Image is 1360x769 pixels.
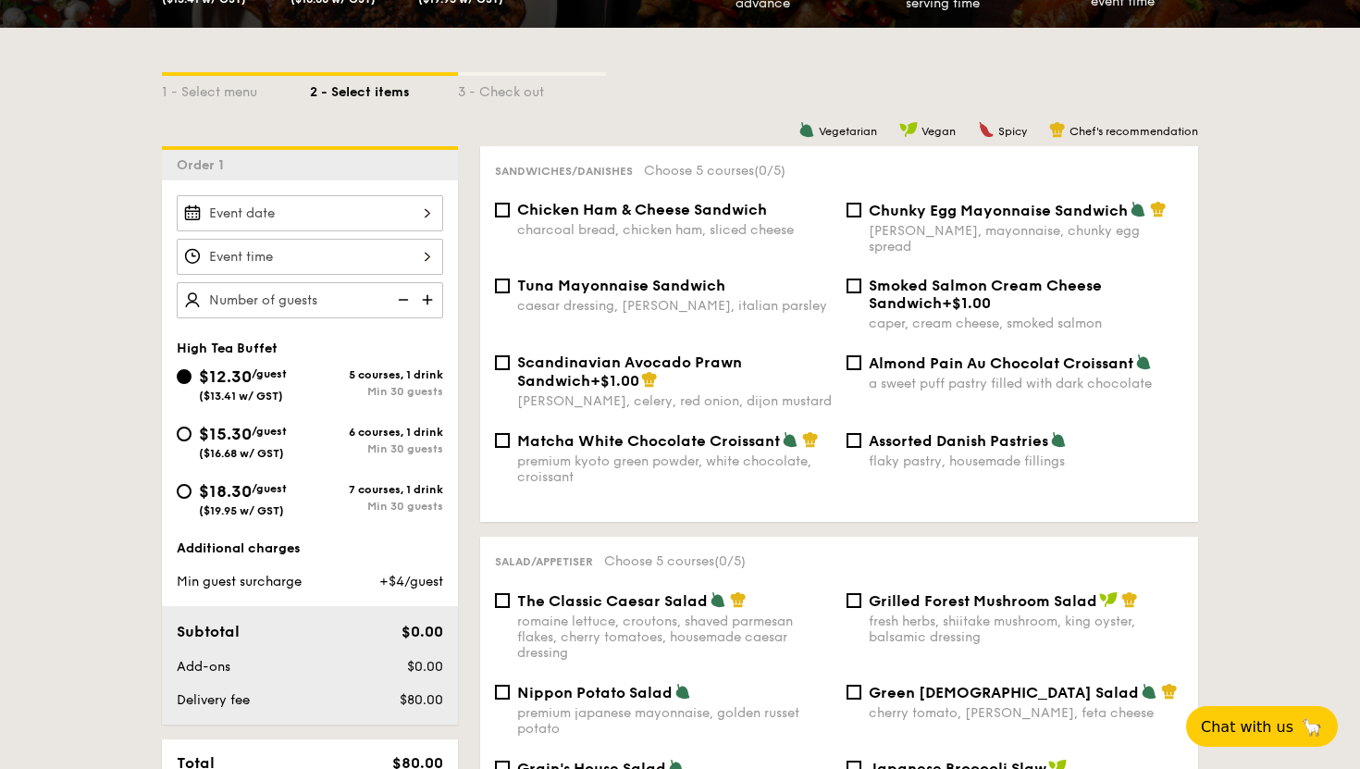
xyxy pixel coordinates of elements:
span: Chef's recommendation [1069,125,1198,138]
span: Assorted Danish Pastries [869,432,1048,450]
span: +$4/guest [379,574,443,589]
img: icon-chef-hat.a58ddaea.svg [1049,121,1066,138]
input: Grilled Forest Mushroom Saladfresh herbs, shiitake mushroom, king oyster, balsamic dressing [847,593,861,608]
input: Chunky Egg Mayonnaise Sandwich[PERSON_NAME], mayonnaise, chunky egg spread [847,203,861,217]
input: Green [DEMOGRAPHIC_DATA] Saladcherry tomato, [PERSON_NAME], feta cheese [847,685,861,700]
input: Number of guests [177,282,443,318]
div: 5 courses, 1 drink [310,368,443,381]
span: Choose 5 courses [644,163,785,179]
img: icon-vegetarian.fe4039eb.svg [710,591,726,608]
input: Chicken Ham & Cheese Sandwichcharcoal bread, chicken ham, sliced cheese [495,203,510,217]
span: ($13.41 w/ GST) [199,390,283,403]
div: 2 - Select items [310,76,458,102]
input: Assorted Danish Pastriesflaky pastry, housemade fillings [847,433,861,448]
span: Green [DEMOGRAPHIC_DATA] Salad [869,684,1139,701]
span: $18.30 [199,481,252,502]
img: icon-vegetarian.fe4039eb.svg [1141,683,1157,700]
button: Chat with us🦙 [1186,706,1338,747]
img: icon-vegan.f8ff3823.svg [899,121,918,138]
span: Add-ons [177,659,230,675]
img: icon-vegetarian.fe4039eb.svg [674,683,691,700]
img: icon-vegetarian.fe4039eb.svg [1130,201,1146,217]
div: romaine lettuce, croutons, shaved parmesan flakes, cherry tomatoes, housemade caesar dressing [517,614,832,661]
span: Smoked Salmon Cream Cheese Sandwich [869,277,1102,312]
span: Chat with us [1201,718,1293,736]
div: fresh herbs, shiitake mushroom, king oyster, balsamic dressing [869,614,1183,645]
input: The Classic Caesar Saladromaine lettuce, croutons, shaved parmesan flakes, cherry tomatoes, house... [495,593,510,608]
span: Nippon Potato Salad [517,684,673,701]
span: ($19.95 w/ GST) [199,504,284,517]
div: [PERSON_NAME], mayonnaise, chunky egg spread [869,223,1183,254]
img: icon-vegetarian.fe4039eb.svg [798,121,815,138]
div: Min 30 guests [310,385,443,398]
span: $0.00 [402,623,443,640]
input: Almond Pain Au Chocolat Croissanta sweet puff pastry filled with dark chocolate [847,355,861,370]
input: $12.30/guest($13.41 w/ GST)5 courses, 1 drinkMin 30 guests [177,369,192,384]
span: Salad/Appetiser [495,555,593,568]
span: /guest [252,482,287,495]
img: icon-reduce.1d2dbef1.svg [388,282,415,317]
div: flaky pastry, housemade fillings [869,453,1183,469]
input: Smoked Salmon Cream Cheese Sandwich+$1.00caper, cream cheese, smoked salmon [847,279,861,293]
span: +$1.00 [590,372,639,390]
div: caesar dressing, [PERSON_NAME], italian parsley [517,298,832,314]
span: $0.00 [407,659,443,675]
span: ($16.68 w/ GST) [199,447,284,460]
span: (0/5) [754,163,785,179]
span: Vegan [921,125,956,138]
span: Sandwiches/Danishes [495,165,633,178]
span: Order 1 [177,157,231,173]
img: icon-chef-hat.a58ddaea.svg [802,431,819,448]
div: charcoal bread, chicken ham, sliced cheese [517,222,832,238]
div: 3 - Check out [458,76,606,102]
input: $15.30/guest($16.68 w/ GST)6 courses, 1 drinkMin 30 guests [177,427,192,441]
span: Vegetarian [819,125,877,138]
span: Delivery fee [177,692,250,708]
input: Tuna Mayonnaise Sandwichcaesar dressing, [PERSON_NAME], italian parsley [495,279,510,293]
span: Choose 5 courses [604,553,746,569]
img: icon-chef-hat.a58ddaea.svg [1150,201,1167,217]
span: Scandinavian Avocado Prawn Sandwich [517,353,742,390]
span: High Tea Buffet [177,341,278,356]
span: /guest [252,367,287,380]
img: icon-chef-hat.a58ddaea.svg [1121,591,1138,608]
span: Spicy [998,125,1027,138]
img: icon-add.58712e84.svg [415,282,443,317]
span: (0/5) [714,553,746,569]
img: icon-chef-hat.a58ddaea.svg [641,371,658,388]
div: a sweet puff pastry filled with dark chocolate [869,376,1183,391]
img: icon-vegetarian.fe4039eb.svg [1135,353,1152,370]
span: $80.00 [400,692,443,708]
input: Event time [177,239,443,275]
img: icon-vegetarian.fe4039eb.svg [782,431,798,448]
img: icon-chef-hat.a58ddaea.svg [1161,683,1178,700]
span: The Classic Caesar Salad [517,592,708,610]
input: Scandinavian Avocado Prawn Sandwich+$1.00[PERSON_NAME], celery, red onion, dijon mustard [495,355,510,370]
div: Min 30 guests [310,500,443,513]
div: 1 - Select menu [162,76,310,102]
div: premium japanese mayonnaise, golden russet potato [517,705,832,737]
div: 6 courses, 1 drink [310,426,443,439]
span: Almond Pain Au Chocolat Croissant [869,354,1133,372]
span: Chicken Ham & Cheese Sandwich [517,201,767,218]
input: Matcha White Chocolate Croissantpremium kyoto green powder, white chocolate, croissant [495,433,510,448]
input: $18.30/guest($19.95 w/ GST)7 courses, 1 drinkMin 30 guests [177,484,192,499]
img: icon-chef-hat.a58ddaea.svg [730,591,747,608]
span: 🦙 [1301,716,1323,738]
span: Grilled Forest Mushroom Salad [869,592,1097,610]
img: icon-spicy.37a8142b.svg [978,121,995,138]
div: premium kyoto green powder, white chocolate, croissant [517,453,832,485]
img: icon-vegetarian.fe4039eb.svg [1050,431,1067,448]
div: cherry tomato, [PERSON_NAME], feta cheese [869,705,1183,721]
span: /guest [252,425,287,438]
input: Event date [177,195,443,231]
span: Subtotal [177,623,240,640]
img: icon-vegan.f8ff3823.svg [1099,591,1118,608]
span: Tuna Mayonnaise Sandwich [517,277,725,294]
div: Additional charges [177,540,443,558]
div: caper, cream cheese, smoked salmon [869,316,1183,331]
div: [PERSON_NAME], celery, red onion, dijon mustard [517,393,832,409]
span: Chunky Egg Mayonnaise Sandwich [869,202,1128,219]
div: 7 courses, 1 drink [310,483,443,496]
span: Matcha White Chocolate Croissant [517,432,780,450]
